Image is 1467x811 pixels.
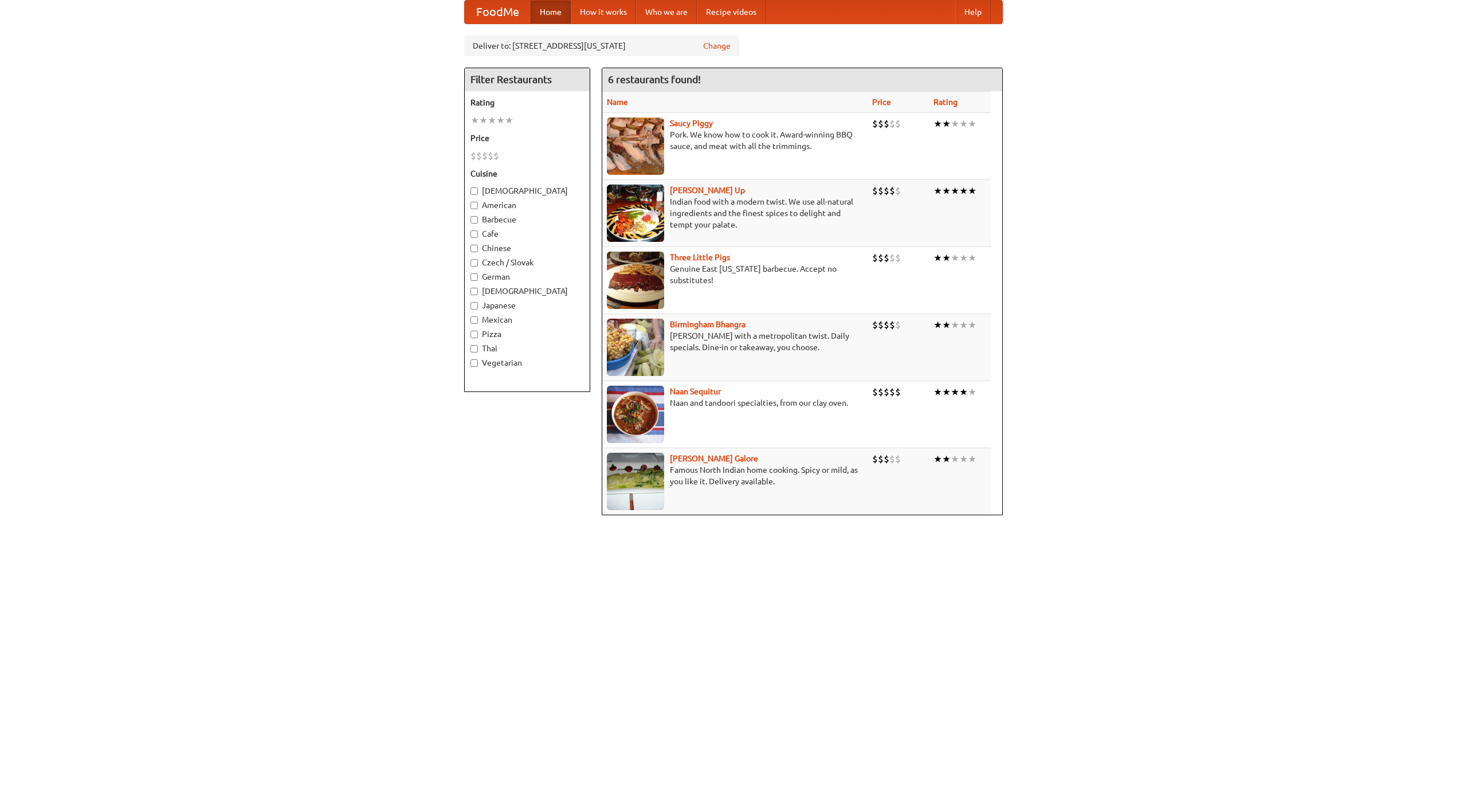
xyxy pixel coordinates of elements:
[884,386,889,398] li: $
[470,257,584,268] label: Czech / Slovak
[470,242,584,254] label: Chinese
[968,319,976,331] li: ★
[878,252,884,264] li: $
[895,252,901,264] li: $
[872,453,878,465] li: $
[951,319,959,331] li: ★
[933,386,942,398] li: ★
[951,185,959,197] li: ★
[470,132,584,144] h5: Price
[607,97,628,107] a: Name
[872,117,878,130] li: $
[470,273,478,281] input: German
[607,196,863,230] p: Indian food with a modern twist. We use all-natural ingredients and the finest spices to delight ...
[571,1,636,23] a: How it works
[933,319,942,331] li: ★
[470,302,478,309] input: Japanese
[968,117,976,130] li: ★
[470,343,584,354] label: Thai
[959,252,968,264] li: ★
[464,36,739,56] div: Deliver to: [STREET_ADDRESS][US_STATE]
[470,314,584,326] label: Mexican
[465,68,590,91] h4: Filter Restaurants
[968,185,976,197] li: ★
[470,316,478,324] input: Mexican
[470,202,478,209] input: American
[470,328,584,340] label: Pizza
[470,214,584,225] label: Barbecue
[872,386,878,398] li: $
[895,185,901,197] li: $
[942,117,951,130] li: ★
[959,386,968,398] li: ★
[933,453,942,465] li: ★
[884,117,889,130] li: $
[959,185,968,197] li: ★
[889,185,895,197] li: $
[968,453,976,465] li: ★
[878,453,884,465] li: $
[884,319,889,331] li: $
[470,345,478,352] input: Thai
[889,252,895,264] li: $
[470,271,584,283] label: German
[670,253,730,262] a: Three Little Pigs
[470,300,584,311] label: Japanese
[955,1,991,23] a: Help
[470,114,479,127] li: ★
[884,185,889,197] li: $
[889,386,895,398] li: $
[933,97,958,107] a: Rating
[951,386,959,398] li: ★
[505,114,513,127] li: ★
[933,185,942,197] li: ★
[488,114,496,127] li: ★
[670,454,758,463] a: [PERSON_NAME] Galore
[942,185,951,197] li: ★
[470,150,476,162] li: $
[470,228,584,240] label: Cafe
[895,319,901,331] li: $
[607,252,664,309] img: littlepigs.jpg
[470,359,478,367] input: Vegetarian
[959,117,968,130] li: ★
[607,397,863,409] p: Naan and tandoori specialties, from our clay oven.
[951,453,959,465] li: ★
[670,186,745,195] b: [PERSON_NAME] Up
[470,331,478,338] input: Pizza
[872,185,878,197] li: $
[872,97,891,107] a: Price
[531,1,571,23] a: Home
[607,117,664,175] img: saucy.jpg
[895,453,901,465] li: $
[470,285,584,297] label: [DEMOGRAPHIC_DATA]
[470,245,478,252] input: Chinese
[942,453,951,465] li: ★
[608,74,701,85] ng-pluralize: 6 restaurants found!
[607,319,664,376] img: bhangra.jpg
[636,1,697,23] a: Who we are
[607,185,664,242] img: curryup.jpg
[895,386,901,398] li: $
[470,216,478,224] input: Barbecue
[697,1,766,23] a: Recipe videos
[607,464,863,487] p: Famous North Indian home cooking. Spicy or mild, as you like it. Delivery available.
[895,117,901,130] li: $
[951,252,959,264] li: ★
[878,386,884,398] li: $
[959,319,968,331] li: ★
[482,150,488,162] li: $
[889,117,895,130] li: $
[959,453,968,465] li: ★
[670,320,746,329] b: Birmingham Bhangra
[470,97,584,108] h5: Rating
[878,117,884,130] li: $
[889,453,895,465] li: $
[670,119,713,128] b: Saucy Piggy
[493,150,499,162] li: $
[933,252,942,264] li: ★
[703,40,731,52] a: Change
[470,230,478,238] input: Cafe
[470,187,478,195] input: [DEMOGRAPHIC_DATA]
